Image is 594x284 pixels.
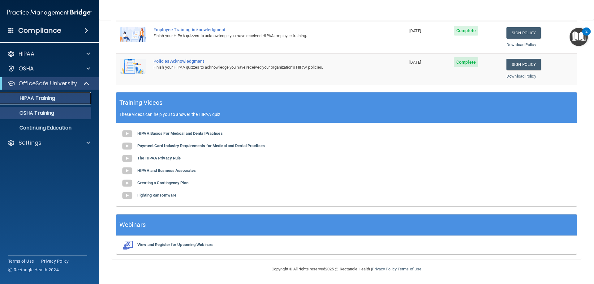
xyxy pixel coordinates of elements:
[137,193,176,197] b: Fighting Ransomware
[506,74,536,78] a: Download Policy
[119,97,163,108] h5: Training Videos
[409,28,421,33] span: [DATE]
[454,57,478,67] span: Complete
[153,32,375,40] div: Finish your HIPAA quizzes to acknowledge you have received HIPAA employee training.
[585,32,588,40] div: 2
[506,27,541,39] a: Sign Policy
[137,168,196,173] b: HIPAA and Business Associates
[41,258,69,264] a: Privacy Policy
[121,140,133,152] img: gray_youtube_icon.38fcd6cc.png
[7,6,92,19] img: PMB logo
[506,42,536,47] a: Download Policy
[372,267,396,271] a: Privacy Policy
[19,139,41,146] p: Settings
[4,95,55,101] p: HIPAA Training
[121,240,133,250] img: webinarIcon.c7ebbf15.png
[137,143,265,148] b: Payment Card Industry Requirements for Medical and Dental Practices
[506,59,541,70] a: Sign Policy
[18,26,61,35] h4: Compliance
[570,28,588,46] button: Open Resource Center, 2 new notifications
[153,64,375,71] div: Finish your HIPAA quizzes to acknowledge you have received your organization’s HIPAA policies.
[19,65,34,72] p: OSHA
[121,165,133,177] img: gray_youtube_icon.38fcd6cc.png
[7,80,90,87] a: OfficeSafe University
[121,189,133,202] img: gray_youtube_icon.38fcd6cc.png
[7,139,90,146] a: Settings
[137,156,181,160] b: The HIPAA Privacy Rule
[153,59,375,64] div: Policies Acknowledgment
[398,267,421,271] a: Terms of Use
[454,26,478,36] span: Complete
[4,125,88,131] p: Continuing Education
[121,177,133,189] img: gray_youtube_icon.38fcd6cc.png
[119,112,574,117] p: These videos can help you to answer the HIPAA quiz
[121,128,133,140] img: gray_youtube_icon.38fcd6cc.png
[137,180,188,185] b: Creating a Contingency Plan
[121,152,133,165] img: gray_youtube_icon.38fcd6cc.png
[7,50,90,57] a: HIPAA
[8,258,34,264] a: Terms of Use
[19,50,34,57] p: HIPAA
[4,110,54,116] p: OSHA Training
[19,80,77,87] p: OfficeSafe University
[7,65,90,72] a: OSHA
[8,267,59,273] span: Ⓒ Rectangle Health 2024
[409,60,421,65] span: [DATE]
[234,259,459,279] div: Copyright © All rights reserved 2025 @ Rectangle Health | |
[119,219,146,230] h5: Webinars
[137,131,223,136] b: HIPAA Basics For Medical and Dental Practices
[137,242,213,247] b: View and Register for Upcoming Webinars
[153,27,375,32] div: Employee Training Acknowledgment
